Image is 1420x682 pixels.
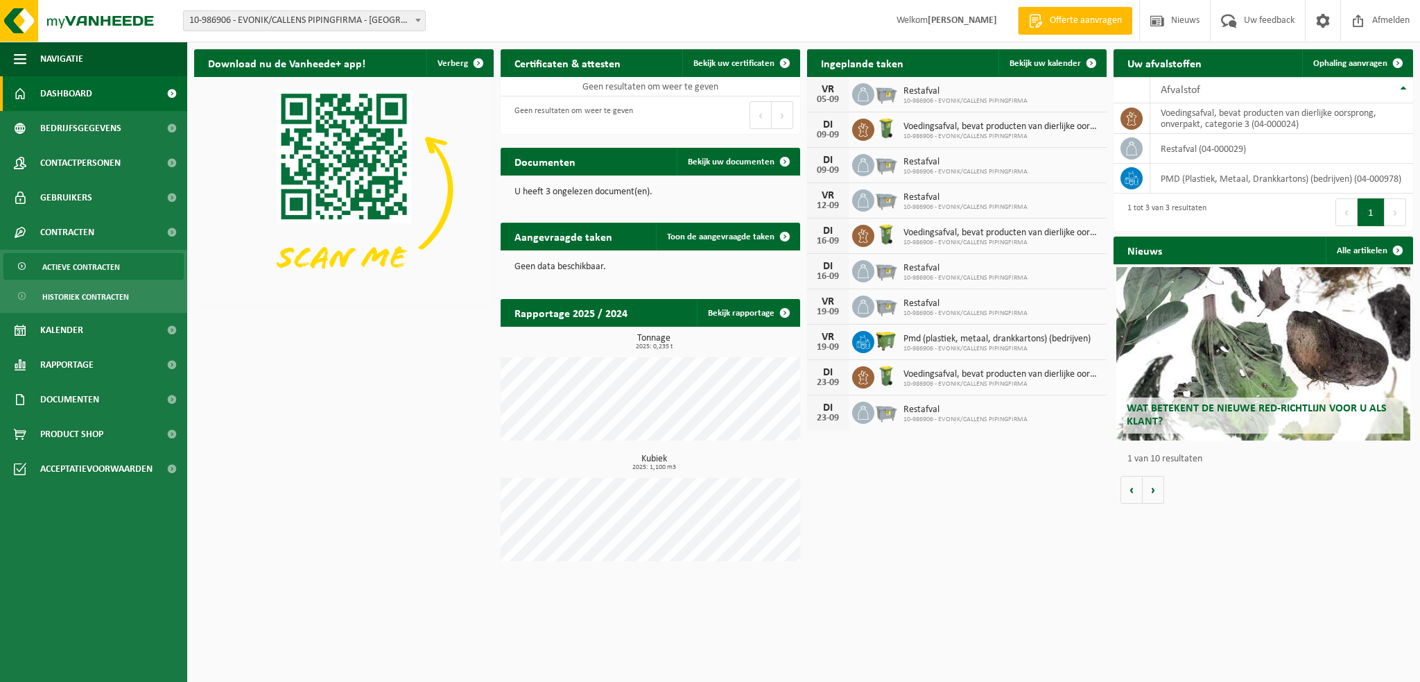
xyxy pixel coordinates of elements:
button: Verberg [426,49,492,77]
span: Bekijk uw kalender [1010,59,1081,68]
span: 10-986906 - EVONIK/CALLENS PIPINGFIRMA - ANTWERPEN [184,11,425,31]
button: 1 [1358,198,1385,226]
a: Wat betekent de nieuwe RED-richtlijn voor u als klant? [1116,267,1410,441]
a: Bekijk rapportage [697,299,799,327]
button: Next [1385,198,1406,226]
a: Bekijk uw documenten [677,148,799,176]
div: 09-09 [814,166,842,176]
span: 10-986906 - EVONIK/CALLENS PIPINGFIRMA [903,416,1028,424]
a: Offerte aanvragen [1018,7,1132,35]
div: Geen resultaten om weer te geven [508,100,633,130]
div: VR [814,84,842,95]
h3: Tonnage [508,334,800,350]
span: 10-986906 - EVONIK/CALLENS PIPINGFIRMA [903,274,1028,282]
img: WB-2500-GAL-GY-01 [874,400,898,423]
h2: Nieuws [1114,237,1176,264]
div: DI [814,261,842,272]
div: DI [814,119,842,130]
span: 2025: 1,100 m3 [508,464,800,471]
div: 23-09 [814,414,842,423]
button: Previous [1335,198,1358,226]
span: Bekijk uw documenten [688,157,774,167]
div: 16-09 [814,272,842,282]
span: 10-986906 - EVONIK/CALLENS PIPINGFIRMA [903,203,1028,212]
button: Volgende [1143,476,1164,504]
h2: Ingeplande taken [807,49,917,76]
span: Voedingsafval, bevat producten van dierlijke oorsprong, onverpakt, categorie 3 [903,228,1100,239]
div: 12-09 [814,201,842,211]
strong: [PERSON_NAME] [928,15,997,26]
span: Restafval [903,404,1028,416]
button: Vorige [1120,476,1143,504]
span: Offerte aanvragen [1046,14,1125,28]
td: voedingsafval, bevat producten van dierlijke oorsprong, onverpakt, categorie 3 (04-000024) [1150,103,1413,134]
button: Next [772,101,793,129]
div: DI [814,155,842,166]
span: 10-986906 - EVONIK/CALLENS PIPINGFIRMA [903,309,1028,318]
img: WB-2500-GAL-GY-01 [874,81,898,105]
h2: Certificaten & attesten [501,49,634,76]
span: Documenten [40,382,99,417]
span: Gebruikers [40,180,92,215]
div: VR [814,190,842,201]
a: Actieve contracten [3,253,184,280]
div: 23-09 [814,378,842,388]
div: 19-09 [814,343,842,352]
span: Contactpersonen [40,146,121,180]
span: 10-986906 - EVONIK/CALLENS PIPINGFIRMA [903,380,1100,389]
img: WB-0140-HPE-GN-50 [874,223,898,246]
a: Ophaling aanvragen [1302,49,1412,77]
img: WB-2500-GAL-GY-01 [874,293,898,317]
span: Bekijk uw certificaten [693,59,774,68]
span: 10-986906 - EVONIK/CALLENS PIPINGFIRMA [903,239,1100,247]
span: Wat betekent de nieuwe RED-richtlijn voor u als klant? [1127,403,1387,427]
span: Restafval [903,157,1028,168]
a: Bekijk uw kalender [998,49,1105,77]
span: Voedingsafval, bevat producten van dierlijke oorsprong, onverpakt, categorie 3 [903,121,1100,133]
div: 19-09 [814,307,842,317]
span: Rapportage [40,348,94,382]
span: Toon de aangevraagde taken [667,232,774,241]
span: Restafval [903,192,1028,203]
h3: Kubiek [508,454,800,471]
div: 1 tot 3 van 3 resultaten [1120,197,1206,228]
h2: Download nu de Vanheede+ app! [194,49,379,76]
span: 10-986906 - EVONIK/CALLENS PIPINGFIRMA [903,345,1091,353]
a: Bekijk uw certificaten [682,49,799,77]
span: 10-986906 - EVONIK/CALLENS PIPINGFIRMA [903,133,1100,141]
img: WB-2500-GAL-GY-01 [874,258,898,282]
span: Pmd (plastiek, metaal, drankkartons) (bedrijven) [903,334,1091,345]
div: DI [814,225,842,237]
td: Geen resultaten om weer te geven [501,77,800,96]
h2: Uw afvalstoffen [1114,49,1215,76]
img: WB-0140-HPE-GN-50 [874,364,898,388]
td: restafval (04-000029) [1150,134,1413,164]
div: VR [814,296,842,307]
p: Geen data beschikbaar. [514,262,786,272]
h2: Aangevraagde taken [501,223,626,250]
img: WB-1100-HPE-GN-50 [874,329,898,352]
span: Restafval [903,86,1028,97]
h2: Documenten [501,148,589,175]
a: Toon de aangevraagde taken [656,223,799,250]
span: Contracten [40,215,94,250]
img: WB-0140-HPE-GN-50 [874,117,898,140]
h2: Rapportage 2025 / 2024 [501,299,641,326]
span: Dashboard [40,76,92,111]
span: Voedingsafval, bevat producten van dierlijke oorsprong, onverpakt, categorie 3 [903,369,1100,380]
span: Bedrijfsgegevens [40,111,121,146]
p: U heeft 3 ongelezen document(en). [514,187,786,197]
p: 1 van 10 resultaten [1127,454,1406,464]
a: Historiek contracten [3,283,184,309]
span: Restafval [903,263,1028,274]
span: Ophaling aanvragen [1313,59,1387,68]
span: Navigatie [40,42,83,76]
span: 10-986906 - EVONIK/CALLENS PIPINGFIRMA [903,168,1028,176]
span: Restafval [903,298,1028,309]
span: Verberg [438,59,468,68]
span: Actieve contracten [42,254,120,280]
span: 10-986906 - EVONIK/CALLENS PIPINGFIRMA - ANTWERPEN [183,10,426,31]
span: Historiek contracten [42,284,129,310]
img: WB-2500-GAL-GY-01 [874,152,898,176]
button: Previous [750,101,772,129]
